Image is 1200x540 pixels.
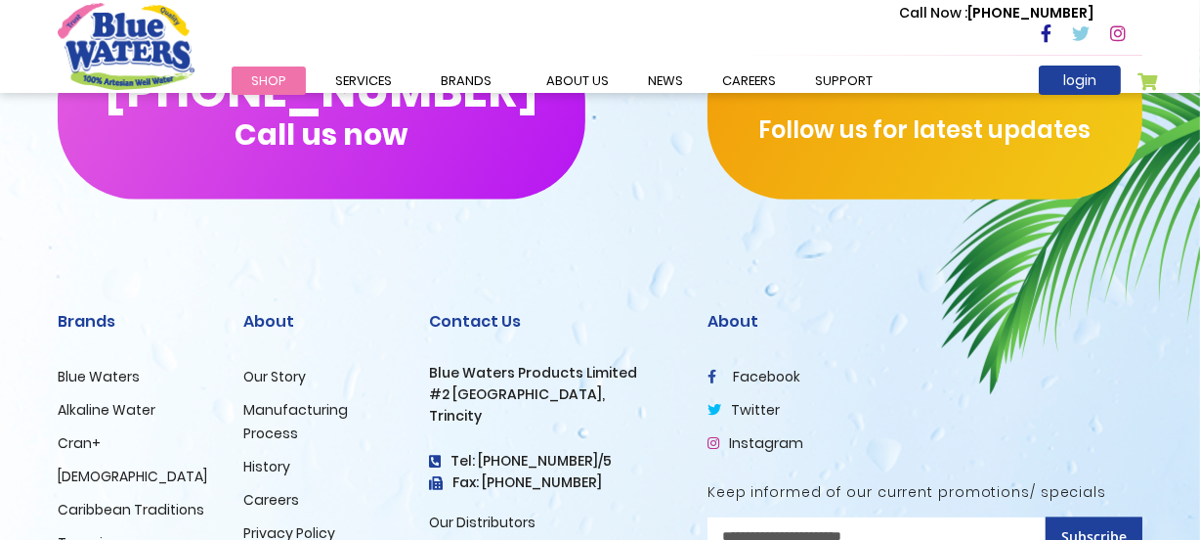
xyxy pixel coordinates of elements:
[243,457,290,476] a: History
[707,367,800,386] a: facebook
[58,467,207,486] a: [DEMOGRAPHIC_DATA]
[58,433,101,453] a: Cran+
[429,365,678,382] h3: Blue Waters Products Limited
[335,71,392,90] span: Services
[899,3,967,22] span: Call Now :
[243,367,306,386] a: Our Story
[429,386,678,403] h3: #2 [GEOGRAPHIC_DATA],
[243,400,348,443] a: Manufacturing Process
[1039,66,1121,95] a: login
[236,129,408,140] span: Call us now
[707,312,1142,331] h2: About
[58,400,155,420] a: Alkaline Water
[58,500,204,519] a: Caribbean Traditions
[58,367,140,386] a: Blue Waters
[243,312,400,331] h2: About
[429,474,678,491] h3: Fax: [PHONE_NUMBER]
[429,312,678,331] h2: Contact Us
[795,67,892,95] a: support
[243,490,299,510] a: Careers
[628,67,703,95] a: News
[58,3,194,89] a: store logo
[707,433,803,453] a: Instagram
[707,484,1142,501] h5: Keep informed of our current promotions/ specials
[429,513,536,532] a: Our Distributors
[429,453,678,470] h4: Tel: [PHONE_NUMBER]/5
[899,3,1093,23] p: [PHONE_NUMBER]
[441,71,492,90] span: Brands
[58,312,214,331] h2: Brands
[251,71,286,90] span: Shop
[707,400,780,420] a: twitter
[58,23,585,200] button: [PHONE_NUMBER]Call us now
[527,67,628,95] a: about us
[429,408,678,425] h3: Trincity
[703,67,795,95] a: careers
[707,112,1142,148] p: Follow us for latest updates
